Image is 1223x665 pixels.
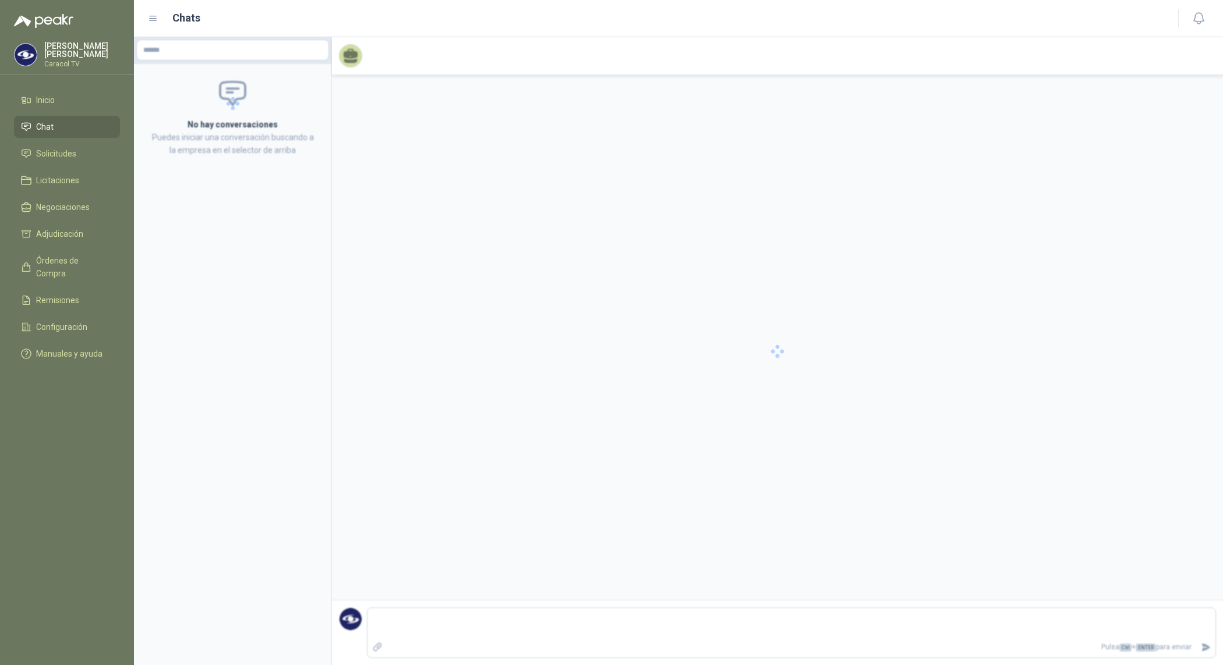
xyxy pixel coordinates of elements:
[14,143,120,165] a: Solicitudes
[36,321,87,333] span: Configuración
[14,196,120,218] a: Negociaciones
[36,294,79,307] span: Remisiones
[15,44,37,66] img: Company Logo
[14,89,120,111] a: Inicio
[36,227,83,240] span: Adjudicación
[36,147,76,160] span: Solicitudes
[14,116,120,138] a: Chat
[14,223,120,245] a: Adjudicación
[14,289,120,311] a: Remisiones
[36,94,55,106] span: Inicio
[14,14,73,28] img: Logo peakr
[44,42,120,58] p: [PERSON_NAME] [PERSON_NAME]
[36,174,79,187] span: Licitaciones
[36,120,54,133] span: Chat
[36,254,109,280] span: Órdenes de Compra
[172,10,200,26] h1: Chats
[44,61,120,67] p: Caracol TV
[14,316,120,338] a: Configuración
[14,250,120,285] a: Órdenes de Compra
[14,169,120,191] a: Licitaciones
[14,343,120,365] a: Manuales y ayuda
[36,201,90,214] span: Negociaciones
[36,347,102,360] span: Manuales y ayuda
